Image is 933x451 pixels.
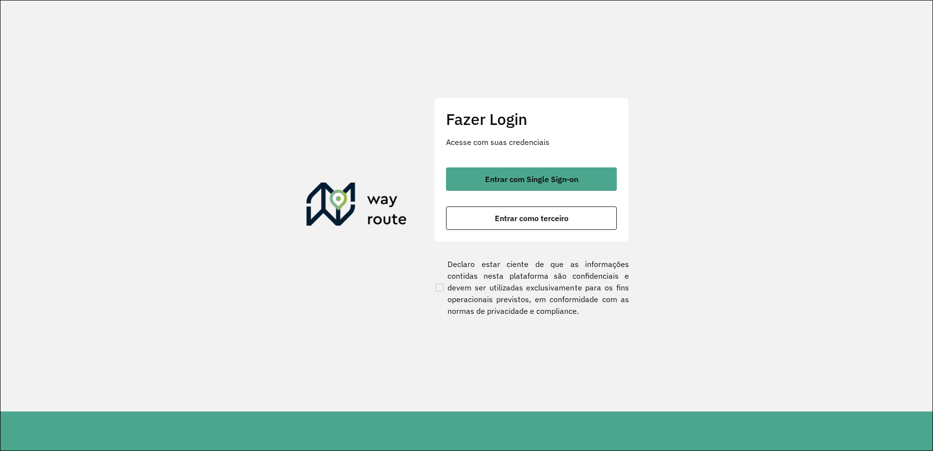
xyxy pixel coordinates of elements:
span: Entrar com Single Sign-on [485,175,578,183]
button: button [446,167,617,191]
h2: Fazer Login [446,110,617,128]
p: Acesse com suas credenciais [446,136,617,148]
img: Roteirizador AmbevTech [306,183,407,229]
label: Declaro estar ciente de que as informações contidas nesta plataforma são confidenciais e devem se... [434,258,629,317]
button: button [446,206,617,230]
span: Entrar como terceiro [495,214,568,222]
